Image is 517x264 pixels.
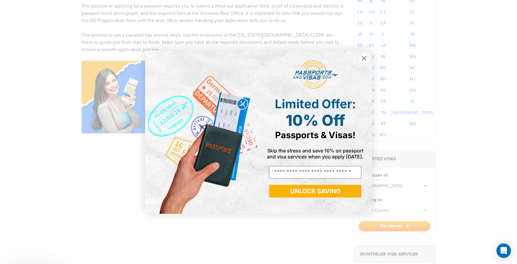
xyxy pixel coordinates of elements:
[275,96,356,111] span: Limited Offer:
[286,111,345,129] span: 10% Off
[359,53,369,64] button: Close dialog
[145,51,258,214] img: de9cda0d-0715-46ca-9a25-073762a91ba7.png
[269,185,361,197] button: UNLOCK SAVING
[293,60,338,89] img: passports and visas
[496,243,511,258] div: Open Intercom Messenger
[275,130,356,140] span: Passports & Visas!
[267,148,363,160] span: Skip the stress and save 10% on passport and visa services when you apply [DATE].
